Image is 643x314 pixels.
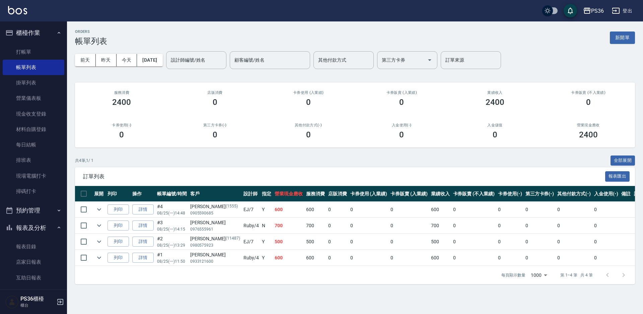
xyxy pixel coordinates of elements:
[501,272,525,278] p: 每頁顯示數量
[155,186,189,202] th: 帳單編號/時間
[451,234,496,250] td: 0
[190,203,240,210] div: [PERSON_NAME]
[349,186,389,202] th: 卡券使用 (入業績)
[399,98,404,107] h3: 0
[327,250,349,266] td: 0
[273,202,304,217] td: 600
[3,219,64,237] button: 報表及分析
[349,234,389,250] td: 0
[524,250,556,266] td: 0
[3,44,64,60] a: 打帳單
[524,234,556,250] td: 0
[176,90,254,95] h2: 店販消費
[524,202,556,217] td: 0
[117,54,137,66] button: 今天
[106,186,131,202] th: 列印
[496,250,524,266] td: 0
[75,37,107,46] h3: 帳單列表
[190,226,240,232] p: 0976555961
[226,235,240,242] p: (11487)
[429,250,451,266] td: 600
[5,295,19,309] img: Person
[556,202,592,217] td: 0
[550,90,627,95] h2: 卡券販賣 (不入業績)
[190,242,240,248] p: 0980575923
[273,250,304,266] td: 600
[429,234,451,250] td: 500
[155,202,189,217] td: #4
[327,186,349,202] th: 店販消費
[327,234,349,250] td: 0
[389,202,429,217] td: 0
[190,219,240,226] div: [PERSON_NAME]
[609,5,635,17] button: 登出
[83,90,160,95] h3: 服務消費
[260,234,273,250] td: Y
[591,7,604,15] div: PS36
[8,6,27,14] img: Logo
[155,218,189,234] td: #3
[528,266,550,284] div: 1000
[157,226,187,232] p: 08/25 (一) 14:15
[389,234,429,250] td: 0
[592,202,620,217] td: 0
[273,234,304,250] td: 500
[610,32,635,44] button: 新開單
[429,186,451,202] th: 業績收入
[586,98,591,107] h3: 0
[496,186,524,202] th: 卡券使用(-)
[190,235,240,242] div: [PERSON_NAME]
[3,168,64,184] a: 現場電腦打卡
[108,253,129,263] button: 列印
[155,234,189,250] td: #2
[213,98,217,107] h3: 0
[112,98,131,107] h3: 2400
[399,130,404,139] h3: 0
[83,123,160,127] h2: 卡券使用(-)
[96,54,117,66] button: 昨天
[260,250,273,266] td: Y
[592,186,620,202] th: 入金使用(-)
[496,234,524,250] td: 0
[3,122,64,137] a: 材料自購登錄
[496,202,524,217] td: 0
[3,270,64,286] a: 互助日報表
[157,258,187,264] p: 08/25 (一) 11:50
[304,250,327,266] td: 600
[260,202,273,217] td: Y
[270,123,347,127] h2: 其他付款方式(-)
[327,218,349,234] td: 0
[349,202,389,217] td: 0
[550,123,627,127] h2: 營業現金應收
[260,186,273,202] th: 指定
[556,234,592,250] td: 0
[327,202,349,217] td: 0
[556,218,592,234] td: 0
[92,186,106,202] th: 展開
[580,4,606,18] button: PS36
[524,186,556,202] th: 第三方卡券(-)
[524,218,556,234] td: 0
[429,202,451,217] td: 600
[3,137,64,152] a: 每日結帳
[304,218,327,234] td: 700
[592,250,620,266] td: 0
[306,130,311,139] h3: 0
[132,237,154,247] a: 詳情
[176,123,254,127] h2: 第三方卡券(-)
[349,250,389,266] td: 0
[610,34,635,41] a: 新開單
[363,123,440,127] h2: 入金使用(-)
[242,186,261,202] th: 設計師
[190,251,240,258] div: [PERSON_NAME]
[131,186,155,202] th: 操作
[3,286,64,301] a: 互助排行榜
[137,54,162,66] button: [DATE]
[242,218,261,234] td: Ruby /4
[94,237,104,247] button: expand row
[226,203,238,210] p: (1555)
[556,250,592,266] td: 0
[496,218,524,234] td: 0
[389,186,429,202] th: 卡券販賣 (入業績)
[119,130,124,139] h3: 0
